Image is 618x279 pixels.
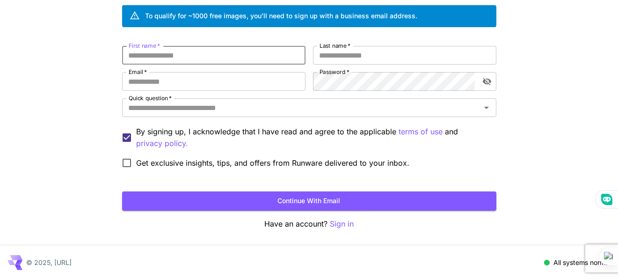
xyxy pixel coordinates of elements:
[320,42,350,50] label: Last name
[129,68,147,76] label: Email
[137,126,489,149] p: By signing up, I acknowledge that I have read and agree to the applicable and
[145,11,418,21] div: To qualify for ~1000 free images, you’ll need to sign up with a business email address.
[122,191,496,211] button: Continue with email
[330,218,354,230] button: Sign in
[122,218,496,230] p: Have an account?
[137,157,410,169] span: Get exclusive insights, tips, and offers from Runware delivered to your inbox.
[399,126,443,138] p: terms of use
[129,42,160,50] label: First name
[26,257,72,267] p: © 2025, [URL]
[553,257,611,267] p: All systems normal
[480,101,493,114] button: Open
[479,73,495,90] button: toggle password visibility
[129,94,172,102] label: Quick question
[399,126,443,138] button: By signing up, I acknowledge that I have read and agree to the applicable and privacy policy.
[320,68,349,76] label: Password
[137,138,189,149] button: By signing up, I acknowledge that I have read and agree to the applicable terms of use and
[137,138,189,149] p: privacy policy.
